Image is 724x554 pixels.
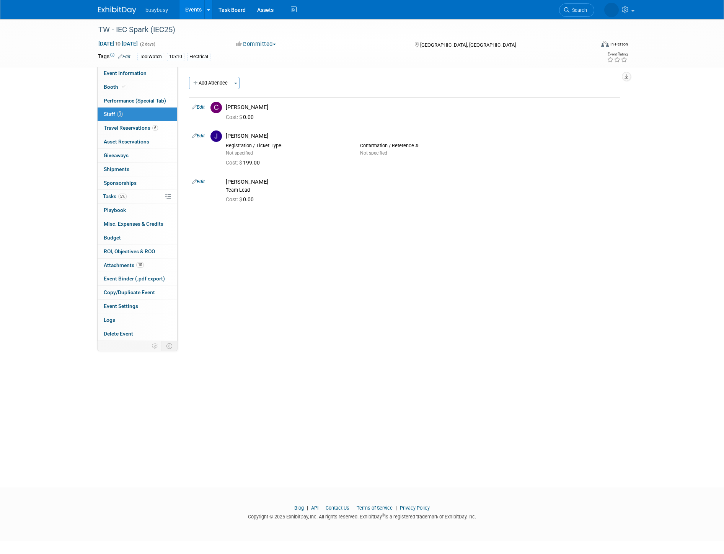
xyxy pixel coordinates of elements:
[98,272,177,285] a: Event Binder (.pdf export)
[104,221,163,227] span: Misc. Expenses & Credits
[104,70,147,76] span: Event Information
[104,111,123,117] span: Staff
[610,41,628,47] div: In-Person
[98,67,177,80] a: Event Information
[98,121,177,135] a: Travel Reservations6
[98,94,177,108] a: Performance (Special Tab)
[98,217,177,231] a: Misc. Expenses & Credits
[98,80,177,94] a: Booth
[114,41,122,47] span: to
[104,180,137,186] span: Sponsorships
[394,505,399,511] span: |
[226,114,243,120] span: Cost: $
[233,40,279,48] button: Committed
[226,114,257,120] span: 0.00
[104,138,149,145] span: Asset Reservations
[104,152,129,158] span: Giveaways
[104,166,129,172] span: Shipments
[118,194,127,199] span: 5%
[98,190,177,203] a: Tasks5%
[104,84,127,90] span: Booth
[98,176,177,190] a: Sponsorships
[98,135,177,148] a: Asset Reservations
[189,77,232,89] button: Add Attendee
[192,133,205,138] a: Edit
[382,513,385,517] sup: ®
[601,41,609,47] img: Format-Inperson.png
[210,130,222,142] img: J.jpg
[98,52,130,61] td: Tags
[98,327,177,341] a: Delete Event
[420,42,516,48] span: [GEOGRAPHIC_DATA], [GEOGRAPHIC_DATA]
[294,505,304,511] a: Blog
[104,98,166,104] span: Performance (Special Tab)
[226,187,617,193] div: Team Lead
[226,196,243,202] span: Cost: $
[104,331,133,337] span: Delete Event
[98,204,177,217] a: Playbook
[104,289,155,295] span: Copy/Duplicate Event
[103,193,127,199] span: Tasks
[98,231,177,244] a: Budget
[210,102,222,113] img: C.jpg
[167,53,184,61] div: 10x10
[311,505,318,511] a: API
[226,143,349,149] div: Registration / Ticket Type:
[136,262,144,268] span: 10
[192,179,205,184] a: Edit
[226,132,617,140] div: [PERSON_NAME]
[152,125,158,131] span: 6
[226,160,263,166] span: 199.00
[351,505,355,511] span: |
[98,149,177,162] a: Giveaways
[104,248,155,254] span: ROI, Objectives & ROO
[148,341,162,351] td: Personalize Event Tab Strip
[104,125,158,131] span: Travel Reservations
[98,286,177,299] a: Copy/Duplicate Event
[559,3,594,17] a: Search
[326,505,349,511] a: Contact Us
[226,178,617,186] div: [PERSON_NAME]
[226,104,617,111] div: [PERSON_NAME]
[104,207,126,213] span: Playbook
[604,3,619,17] img: Braden Gillespie
[118,54,130,59] a: Edit
[305,505,310,511] span: |
[607,52,628,56] div: Event Rating
[104,317,115,323] span: Logs
[98,163,177,176] a: Shipments
[98,300,177,313] a: Event Settings
[104,235,121,241] span: Budget
[400,505,430,511] a: Privacy Policy
[96,23,583,37] div: TW - IEC Spark (IEC25)
[104,262,144,268] span: Attachments
[98,313,177,327] a: Logs
[137,53,164,61] div: ToolWatch
[320,505,324,511] span: |
[104,275,165,282] span: Event Binder (.pdf export)
[226,196,257,202] span: 0.00
[104,303,138,309] span: Event Settings
[117,111,123,117] span: 3
[162,341,178,351] td: Toggle Event Tabs
[145,7,168,13] span: busybusy
[98,259,177,272] a: Attachments10
[549,40,628,51] div: Event Format
[187,53,210,61] div: Electrical
[192,104,205,110] a: Edit
[98,245,177,258] a: ROI, Objectives & ROO
[357,505,393,511] a: Terms of Service
[98,108,177,121] a: Staff3
[226,160,243,166] span: Cost: $
[98,7,136,14] img: ExhibitDay
[226,150,253,156] span: Not specified
[98,40,138,47] span: [DATE] [DATE]
[569,7,587,13] span: Search
[360,150,387,156] span: Not specified
[360,143,483,149] div: Confirmation / Reference #:
[122,85,126,89] i: Booth reservation complete
[139,42,155,47] span: (2 days)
